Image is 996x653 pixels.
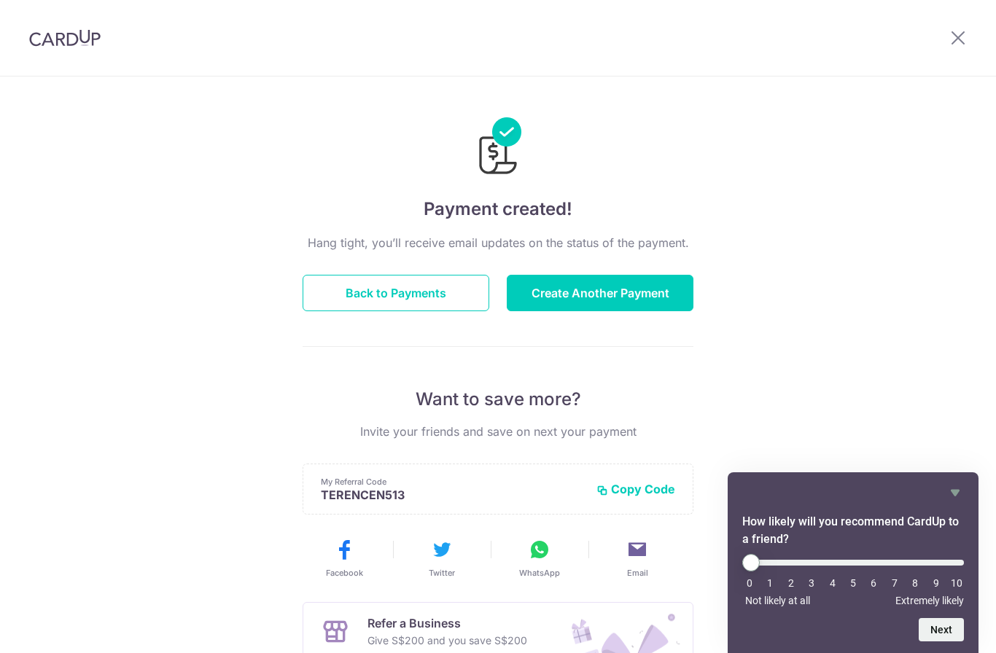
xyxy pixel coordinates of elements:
button: Email [594,538,680,579]
li: 9 [929,577,944,589]
button: WhatsApp [497,538,583,579]
img: Payments [475,117,521,179]
div: How likely will you recommend CardUp to a friend? Select an option from 0 to 10, with 0 being Not... [742,554,964,606]
button: Copy Code [596,482,675,496]
span: Email [627,567,648,579]
li: 6 [866,577,881,589]
span: Twitter [429,567,455,579]
p: Invite your friends and save on next your payment [303,423,693,440]
h2: How likely will you recommend CardUp to a friend? Select an option from 0 to 10, with 0 being Not... [742,513,964,548]
li: 10 [949,577,964,589]
button: Hide survey [946,484,964,501]
p: Refer a Business [367,614,527,632]
li: 2 [784,577,798,589]
span: WhatsApp [519,567,560,579]
p: Give S$200 and you save S$200 [367,632,527,649]
p: Hang tight, you’ll receive email updates on the status of the payment. [303,234,693,251]
li: 3 [804,577,819,589]
span: Not likely at all [745,595,810,606]
li: 0 [742,577,757,589]
span: Facebook [326,567,363,579]
button: Back to Payments [303,275,489,311]
div: How likely will you recommend CardUp to a friend? Select an option from 0 to 10, with 0 being Not... [742,484,964,641]
li: 1 [763,577,777,589]
button: Twitter [399,538,485,579]
p: TERENCEN513 [321,488,585,502]
p: My Referral Code [321,476,585,488]
li: 4 [825,577,840,589]
li: 7 [887,577,902,589]
button: Next question [919,618,964,641]
h4: Payment created! [303,196,693,222]
p: Want to save more? [303,388,693,411]
li: 5 [846,577,860,589]
button: Facebook [301,538,387,579]
img: CardUp [29,29,101,47]
button: Create Another Payment [507,275,693,311]
span: Extremely likely [895,595,964,606]
li: 8 [908,577,922,589]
